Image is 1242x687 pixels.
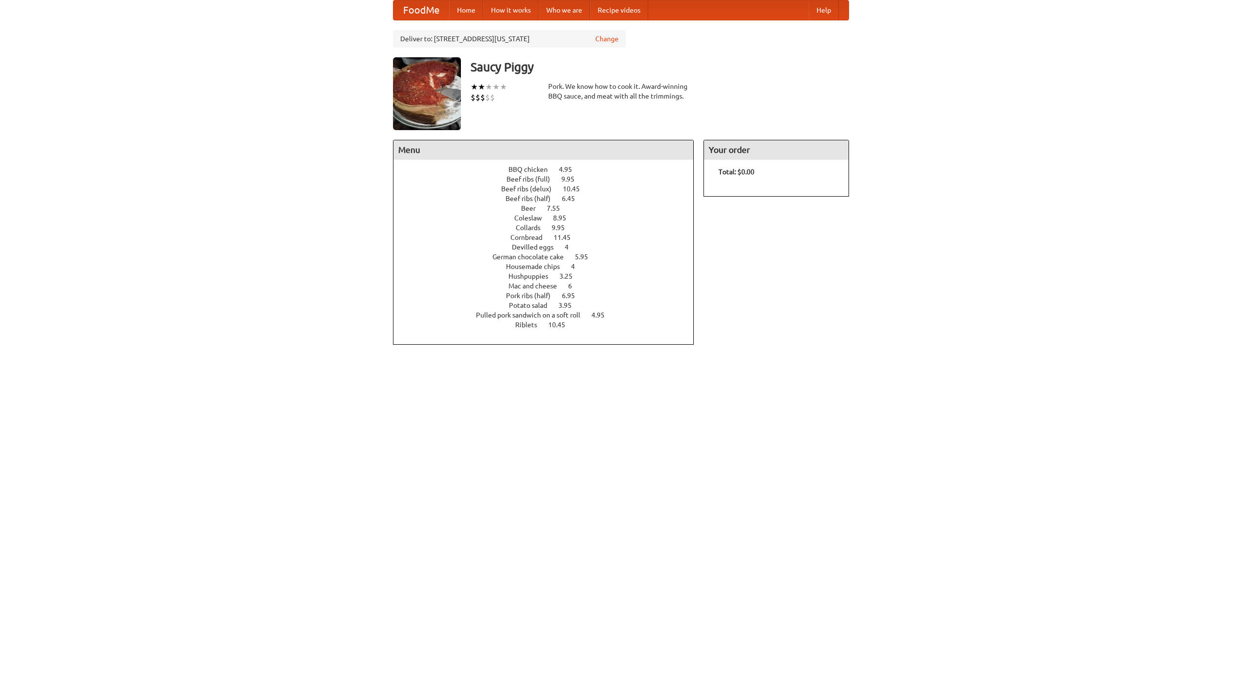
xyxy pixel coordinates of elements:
a: Potato salad 3.95 [509,302,589,309]
li: $ [480,92,485,103]
span: 9.95 [561,175,584,183]
span: 10.45 [548,321,575,329]
a: Help [809,0,839,20]
span: Collards [516,224,550,232]
a: Beer 7.55 [521,204,578,212]
span: Pulled pork sandwich on a soft roll [476,311,590,319]
a: Change [595,34,619,44]
a: Who we are [539,0,590,20]
a: FoodMe [393,0,449,20]
a: Devilled eggs 4 [512,243,587,251]
a: Coleslaw 8.95 [514,214,584,222]
span: 9.95 [552,224,574,232]
div: Deliver to: [STREET_ADDRESS][US_STATE] [393,30,626,48]
li: ★ [492,82,500,92]
img: angular.jpg [393,57,461,130]
span: Beef ribs (delux) [501,185,561,193]
a: Hushpuppies 3.25 [508,272,590,280]
span: 4.95 [591,311,614,319]
span: 3.95 [558,302,581,309]
span: 3.25 [559,272,582,280]
a: BBQ chicken 4.95 [508,166,590,173]
h3: Saucy Piggy [471,57,849,77]
a: Collards 9.95 [516,224,583,232]
span: 11.45 [554,234,580,241]
li: $ [485,92,490,103]
span: Housemade chips [506,263,570,270]
li: $ [471,92,475,103]
span: Beef ribs (full) [507,175,560,183]
a: Beef ribs (half) 6.45 [506,195,593,202]
a: Home [449,0,483,20]
span: Coleslaw [514,214,552,222]
a: Beef ribs (full) 9.95 [507,175,592,183]
span: Mac and cheese [508,282,567,290]
span: Beer [521,204,545,212]
a: Recipe videos [590,0,648,20]
a: Beef ribs (delux) 10.45 [501,185,598,193]
span: BBQ chicken [508,166,557,173]
span: 10.45 [563,185,589,193]
a: How it works [483,0,539,20]
a: German chocolate cake 5.95 [492,253,606,261]
span: 4 [565,243,578,251]
a: Pulled pork sandwich on a soft roll 4.95 [476,311,622,319]
li: ★ [478,82,485,92]
span: German chocolate cake [492,253,573,261]
li: ★ [500,82,507,92]
a: Cornbread 11.45 [510,234,588,241]
span: Cornbread [510,234,552,241]
a: Pork ribs (half) 6.95 [506,292,593,300]
li: $ [490,92,495,103]
span: Pork ribs (half) [506,292,560,300]
span: 6.45 [562,195,585,202]
span: Potato salad [509,302,557,309]
span: Riblets [515,321,547,329]
span: Devilled eggs [512,243,563,251]
a: Mac and cheese 6 [508,282,590,290]
div: Pork. We know how to cook it. Award-winning BBQ sauce, and meat with all the trimmings. [548,82,694,101]
span: 6.95 [562,292,585,300]
a: Riblets 10.45 [515,321,583,329]
li: $ [475,92,480,103]
h4: Menu [393,140,693,160]
b: Total: $0.00 [719,168,754,176]
a: Housemade chips 4 [506,263,593,270]
span: Beef ribs (half) [506,195,560,202]
span: 6 [568,282,582,290]
span: 5.95 [575,253,598,261]
li: ★ [471,82,478,92]
span: Hushpuppies [508,272,558,280]
h4: Your order [704,140,849,160]
span: 4 [571,263,585,270]
span: 7.55 [547,204,570,212]
span: 8.95 [553,214,576,222]
span: 4.95 [559,166,582,173]
li: ★ [485,82,492,92]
